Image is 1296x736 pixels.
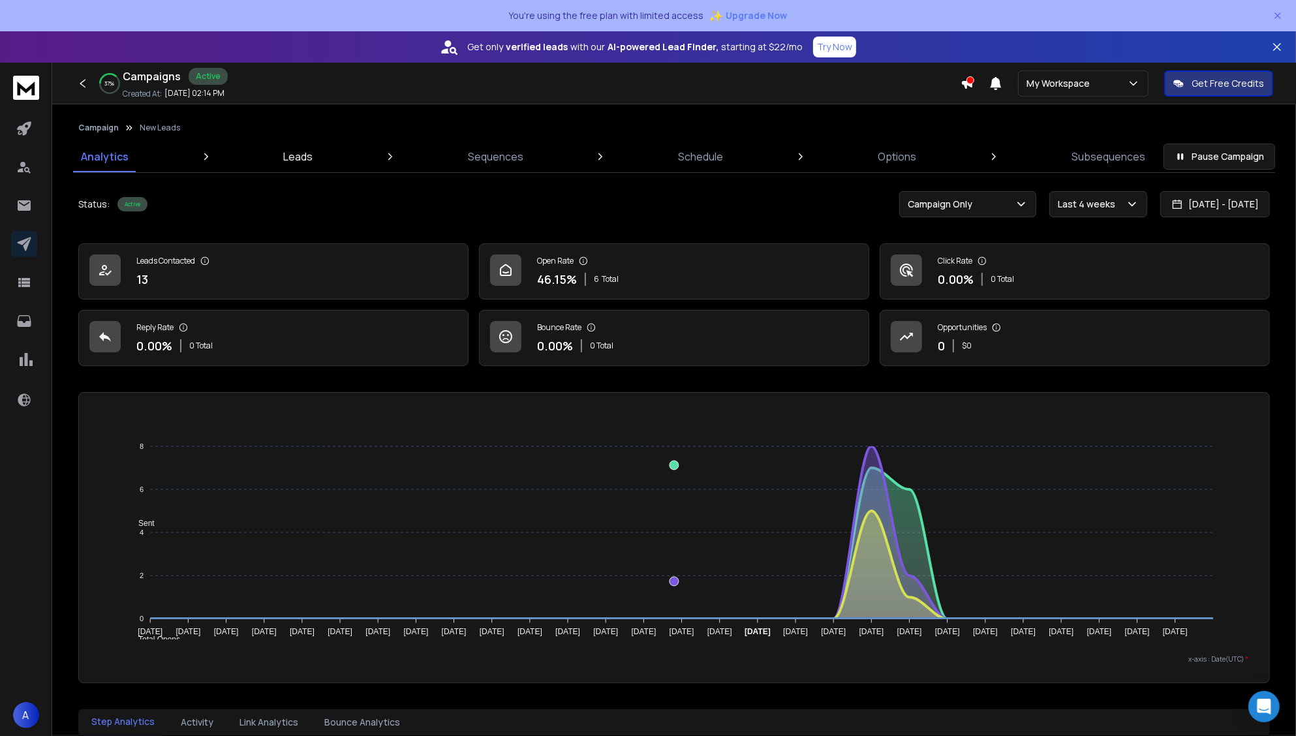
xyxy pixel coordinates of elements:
tspan: [DATE] [1163,628,1188,637]
tspan: 2 [140,572,144,579]
a: Leads Contacted13 [78,243,469,299]
tspan: [DATE] [821,628,846,637]
tspan: [DATE] [897,628,922,637]
span: Upgrade Now [726,9,788,22]
tspan: [DATE] [1125,628,1150,637]
a: Options [871,141,925,172]
p: Leads [283,149,313,164]
p: Get Free Credits [1192,77,1264,90]
p: Open Rate [537,256,574,266]
img: logo [13,76,39,100]
tspan: [DATE] [290,628,315,637]
p: Try Now [817,40,852,54]
button: ✨Upgrade Now [709,3,788,29]
tspan: [DATE] [973,628,998,637]
p: Options [878,149,917,164]
button: Get Free Credits [1164,70,1273,97]
p: Opportunities [938,322,987,333]
tspan: [DATE] [1049,628,1073,637]
tspan: [DATE] [935,628,960,637]
p: [DATE] 02:14 PM [164,88,224,99]
a: Reply Rate0.00%0 Total [78,310,469,366]
tspan: [DATE] [365,628,390,637]
tspan: [DATE] [442,628,467,637]
tspan: [DATE] [404,628,429,637]
span: 6 [594,274,599,284]
button: Campaign [78,123,119,133]
p: Subsequences [1072,149,1145,164]
a: Subsequences [1064,141,1153,172]
p: New Leads [140,123,180,133]
tspan: 4 [140,529,144,536]
tspan: 8 [140,442,144,450]
tspan: [DATE] [632,628,656,637]
p: Click Rate [938,256,972,266]
tspan: [DATE] [176,628,201,637]
span: Total [602,274,619,284]
a: Opportunities0$0 [880,310,1270,366]
p: Analytics [81,149,129,164]
p: Campaign Only [908,198,978,211]
p: 0.00 % [938,270,974,288]
button: A [13,702,39,728]
p: Last 4 weeks [1058,198,1120,211]
p: 0.00 % [136,337,172,355]
div: Active [189,68,228,85]
p: Get only with our starting at $22/mo [467,40,803,54]
p: Sequences [468,149,523,164]
tspan: [DATE] [480,628,504,637]
p: Bounce Rate [537,322,581,333]
p: x-axis : Date(UTC) [100,654,1248,664]
p: $ 0 [962,341,972,351]
span: Total Opens [129,635,180,644]
a: Analytics [73,141,136,172]
p: Schedule [678,149,723,164]
a: Sequences [460,141,531,172]
p: 0 Total [189,341,213,351]
p: My Workspace [1026,77,1095,90]
div: Open Intercom Messenger [1248,691,1280,722]
tspan: [DATE] [859,628,884,637]
p: Reply Rate [136,322,174,333]
div: Active [117,197,147,211]
p: 46.15 % [537,270,577,288]
tspan: [DATE] [707,628,732,637]
p: 13 [136,270,148,288]
tspan: 6 [140,485,144,493]
p: Status: [78,198,110,211]
p: You're using the free plan with limited access [509,9,704,22]
button: Try Now [813,37,856,57]
tspan: [DATE] [517,628,542,637]
button: [DATE] - [DATE] [1160,191,1270,217]
tspan: [DATE] [1087,628,1112,637]
tspan: 0 [140,615,144,622]
a: Bounce Rate0.00%0 Total [479,310,869,366]
tspan: [DATE] [593,628,618,637]
a: Schedule [670,141,731,172]
tspan: [DATE] [670,628,694,637]
a: Open Rate46.15%6Total [479,243,869,299]
a: Leads [275,141,320,172]
button: Pause Campaign [1164,144,1275,170]
p: 37 % [105,80,115,87]
strong: verified leads [506,40,568,54]
p: 0 Total [991,274,1014,284]
p: 0.00 % [537,337,573,355]
p: Leads Contacted [136,256,195,266]
a: Click Rate0.00%0 Total [880,243,1270,299]
tspan: [DATE] [1011,628,1036,637]
tspan: [DATE] [745,628,771,637]
p: Created At: [123,89,162,99]
tspan: [DATE] [328,628,352,637]
tspan: [DATE] [252,628,277,637]
span: Sent [129,519,155,528]
span: ✨ [709,7,724,25]
tspan: [DATE] [783,628,808,637]
p: 0 [938,337,945,355]
p: 0 Total [590,341,613,351]
tspan: [DATE] [214,628,239,637]
h1: Campaigns [123,69,181,84]
tspan: [DATE] [555,628,580,637]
